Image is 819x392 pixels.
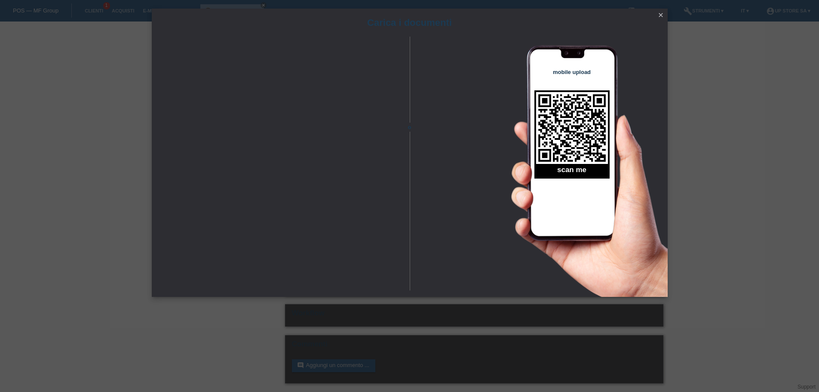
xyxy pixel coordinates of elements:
[655,11,666,21] a: close
[534,69,610,75] h4: mobile upload
[165,58,395,273] iframe: Upload
[657,12,664,19] i: close
[152,17,668,28] h1: Carica i documenti
[395,123,425,132] span: o
[534,166,610,179] h2: scan me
